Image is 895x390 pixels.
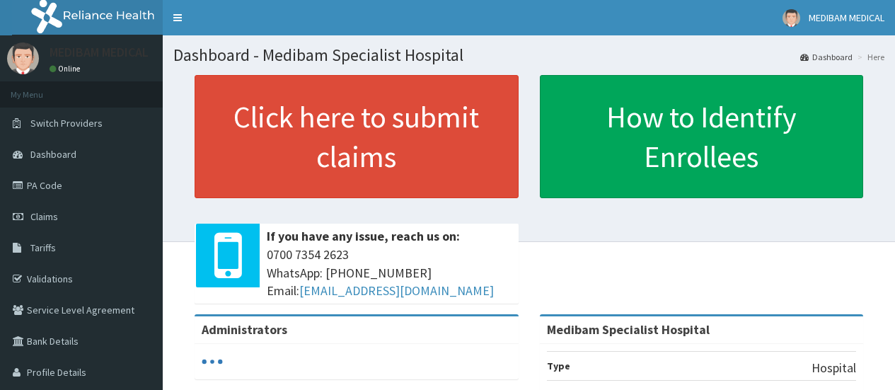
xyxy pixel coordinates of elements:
strong: Medibam Specialist Hospital [547,321,710,338]
p: Hospital [812,359,856,377]
span: Tariffs [30,241,56,254]
span: Claims [30,210,58,223]
span: Switch Providers [30,117,103,130]
b: Administrators [202,321,287,338]
span: 0700 7354 2623 WhatsApp: [PHONE_NUMBER] Email: [267,246,512,300]
img: User Image [783,9,800,27]
span: MEDIBAM MEDICAL [809,11,884,24]
a: How to Identify Enrollees [540,75,864,198]
a: Dashboard [800,51,853,63]
b: If you have any issue, reach us on: [267,228,460,244]
svg: audio-loading [202,351,223,372]
h1: Dashboard - Medibam Specialist Hospital [173,46,884,64]
p: MEDIBAM MEDICAL [50,46,149,59]
a: [EMAIL_ADDRESS][DOMAIN_NAME] [299,282,494,299]
b: Type [547,360,570,372]
a: Click here to submit claims [195,75,519,198]
a: Online [50,64,83,74]
span: Dashboard [30,148,76,161]
img: User Image [7,42,39,74]
li: Here [854,51,884,63]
